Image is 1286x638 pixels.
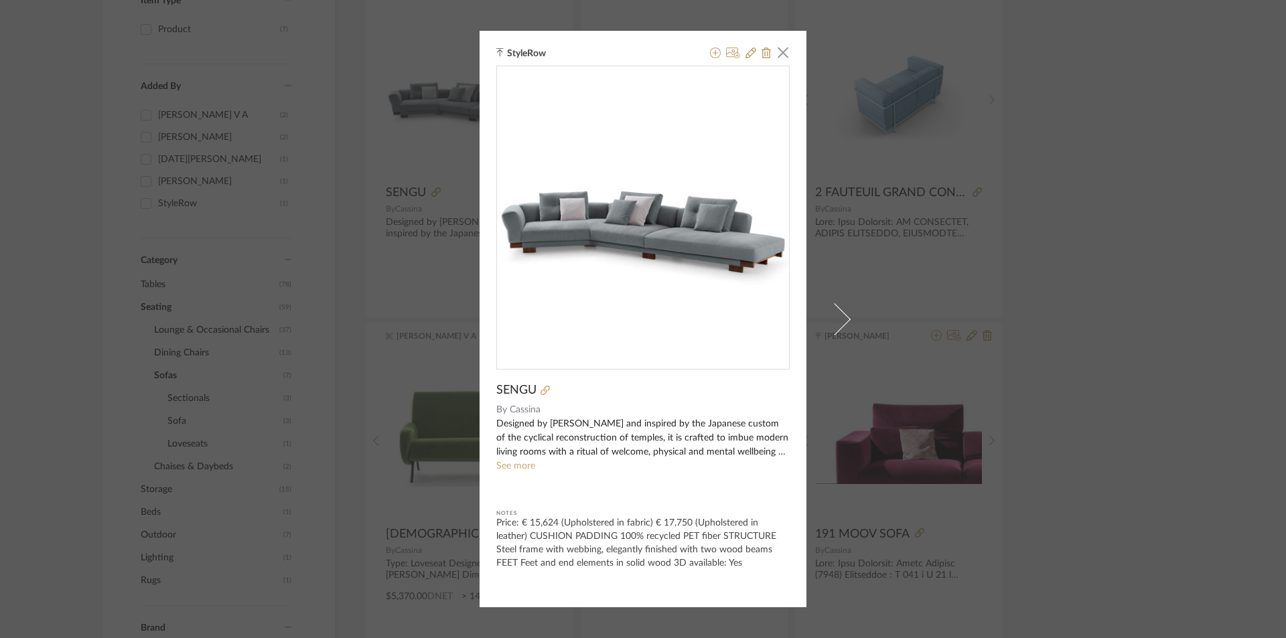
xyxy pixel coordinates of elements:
span: Cassina [510,403,790,417]
span: StyleRow [507,48,603,60]
button: Close [770,39,796,66]
div: Price: € 15,624 (Upholstered in fabric) € 17,750 (Upholstered in leather) CUSHION PADDING 100% re... [496,516,790,570]
a: See more [496,461,535,471]
div: Designed by [PERSON_NAME] and inspired by the Japanese custom of the cyclical reconstruction of t... [496,417,790,459]
span: SENGU [496,383,537,398]
span: By [496,403,507,417]
div: 0 [497,66,789,358]
img: c81de9ee-2570-4eab-925d-e0ebcf6042c6_436x436.jpg [497,130,789,295]
div: Notes [496,507,790,520]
